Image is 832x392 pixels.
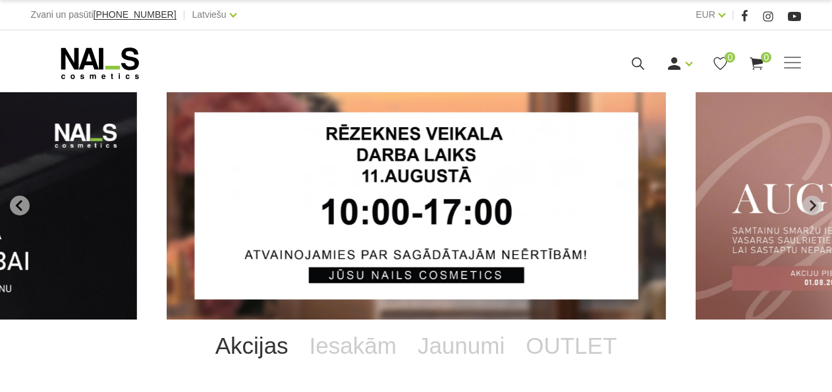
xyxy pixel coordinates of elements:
a: EUR [696,7,715,22]
span: 0 [761,52,771,63]
li: 1 of 11 [167,92,666,320]
button: Go to last slide [10,196,30,215]
a: Iesakām [299,320,407,372]
a: OUTLET [515,320,627,372]
a: [PHONE_NUMBER] [94,10,177,20]
div: Zvani un pasūti [31,7,177,23]
a: Jaunumi [407,320,515,372]
button: Next slide [802,196,822,215]
span: | [732,7,735,23]
span: | [183,7,186,23]
span: 0 [725,52,735,63]
a: 0 [712,55,729,72]
a: 0 [748,55,765,72]
a: Latviešu [192,7,226,22]
span: [PHONE_NUMBER] [94,9,177,20]
a: Akcijas [205,320,299,372]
